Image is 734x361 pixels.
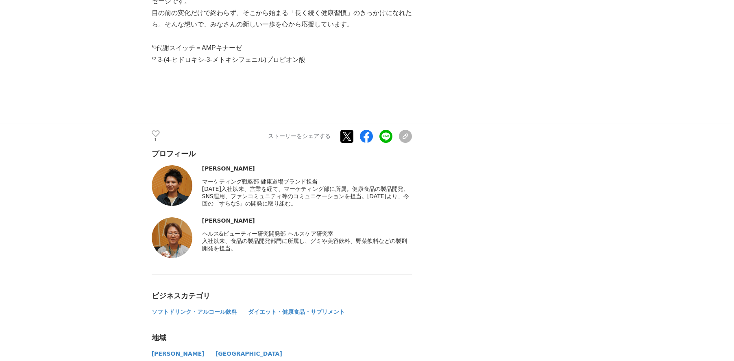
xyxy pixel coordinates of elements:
[152,350,205,357] span: [PERSON_NAME]
[152,217,192,258] img: thumbnail_a16d7160-a598-11f0-a5b2-7d36bee4263e.png
[268,133,331,140] p: ストーリーをシェアする
[202,217,412,224] div: [PERSON_NAME]
[202,230,333,237] span: ヘルス&ビューティー研究開発部 ヘルスケア研究室
[152,54,412,66] p: *² 3-(4-ヒドロキシ-3-メトキシフェニル)プロピオン酸
[202,178,318,185] span: マーケティング戦略部 健康道場ブランド担当
[202,165,412,172] div: [PERSON_NAME]
[152,310,238,315] a: ソフトドリンク・アルコール飲料
[152,308,237,315] span: ソフトドリンク・アルコール飲料
[152,138,160,142] p: 1
[216,350,282,357] span: [GEOGRAPHIC_DATA]
[216,352,282,357] a: [GEOGRAPHIC_DATA]
[248,308,345,315] span: ダイエット・健康食品・サプリメント
[202,186,409,207] span: [DATE]入社以来、営業を経て、マーケティング部に所属。健康食品の製品開発、SNS運用、ファンコミュニティ等のコミュニケーションを担当。[DATE]より、今回の「すらなS」の開発に取り組む。
[248,310,345,315] a: ダイエット・健康食品・サプリメント
[152,333,412,343] div: 地域
[152,42,412,54] p: *¹代謝スイッチ＝AMPキナーゼ
[152,291,412,301] div: ビジネスカテゴリ
[152,149,412,159] div: プロフィール
[152,165,192,206] img: thumbnail_9b682f70-a598-11f0-928c-2315d4de1502.png
[152,352,206,357] a: [PERSON_NAME]
[202,238,407,252] span: 入社以来、食品の製品開発部門に所属し、グミや美容飲料、野菜飲料などの製剤開発を担当。
[152,7,412,31] p: 目の前の変化だけで終わらず、そこから始まる「長く続く健康習慣」のきっかけになれたら。そんな想いで、みなさんの新しい一歩を心から応援しています。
